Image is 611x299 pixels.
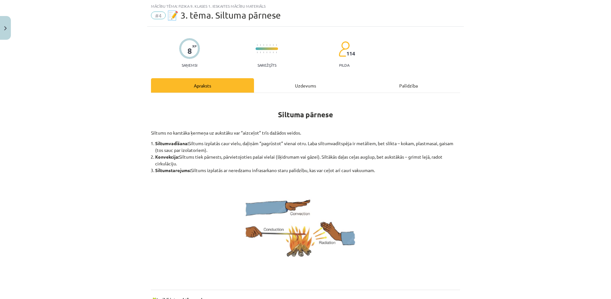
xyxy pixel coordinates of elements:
img: icon-short-line-57e1e144782c952c97e751825c79c345078a6d821885a25fce030b3d8c18986b.svg [263,44,264,46]
li: Siltums izplatās ar neredzamu infrasarkano staru palīdzību, kas var ceļot arī cauri vakuumam. [155,167,460,174]
img: icon-short-line-57e1e144782c952c97e751825c79c345078a6d821885a25fce030b3d8c18986b.svg [273,44,274,46]
p: Saņemsi [179,63,200,67]
img: icon-short-line-57e1e144782c952c97e751825c79c345078a6d821885a25fce030b3d8c18986b.svg [273,52,274,53]
div: 8 [187,46,192,55]
img: icon-short-line-57e1e144782c952c97e751825c79c345078a6d821885a25fce030b3d8c18986b.svg [260,44,261,46]
span: XP [192,44,196,48]
img: icon-short-line-57e1e144782c952c97e751825c79c345078a6d821885a25fce030b3d8c18986b.svg [270,52,270,53]
img: icon-short-line-57e1e144782c952c97e751825c79c345078a6d821885a25fce030b3d8c18986b.svg [257,44,258,46]
p: pilda [339,63,349,67]
img: icon-close-lesson-0947bae3869378f0d4975bcd49f059093ad1ed9edebbc8119c70593378902aed.svg [4,26,7,30]
li: Siltums tiek pārnests, pārvietojoties pašai vielai (šķidrumam vai gāzei). Siltākās daļas ceļas au... [155,154,460,167]
img: students-c634bb4e5e11cddfef0936a35e636f08e4e9abd3cc4e673bd6f9a4125e45ecb1.svg [338,41,350,57]
img: icon-short-line-57e1e144782c952c97e751825c79c345078a6d821885a25fce030b3d8c18986b.svg [260,52,261,53]
img: icon-short-line-57e1e144782c952c97e751825c79c345078a6d821885a25fce030b3d8c18986b.svg [263,52,264,53]
p: Sarežģīts [258,63,276,67]
p: Siltums no karstāka ķermeņa uz aukstāku var “aizceļot” trīs dažādos veidos. [151,129,460,136]
strong: Siltuma pārnese [278,110,333,119]
b: Siltumvadīšana: [155,140,188,146]
div: Palīdzība [357,78,460,93]
li: Siltums izplatās caur vielu, daļiņām “pagrūstot” vienai otru. Laba siltumvadītspēja ir metāliem, ... [155,140,460,154]
img: icon-short-line-57e1e144782c952c97e751825c79c345078a6d821885a25fce030b3d8c18986b.svg [276,52,277,53]
div: Uzdevums [254,78,357,93]
span: 114 [346,51,355,56]
img: icon-short-line-57e1e144782c952c97e751825c79c345078a6d821885a25fce030b3d8c18986b.svg [257,52,258,53]
div: Apraksts [151,78,254,93]
span: 📝 3. tēma. Siltuma pārnese [167,10,281,21]
img: icon-short-line-57e1e144782c952c97e751825c79c345078a6d821885a25fce030b3d8c18986b.svg [276,44,277,46]
div: Mācību tēma: Fizika 9. klases 1. ieskaites mācību materiāls [151,4,460,8]
b: Konvekcija: [155,154,179,160]
span: #4 [151,12,166,19]
b: Siltumstarojums: [155,167,191,173]
img: icon-short-line-57e1e144782c952c97e751825c79c345078a6d821885a25fce030b3d8c18986b.svg [270,44,270,46]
